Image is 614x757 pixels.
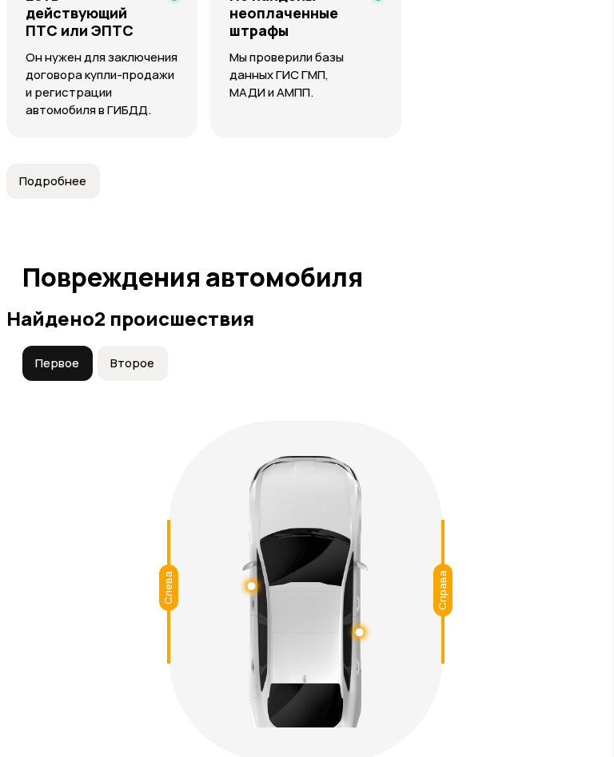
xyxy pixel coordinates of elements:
[22,264,588,292] h1: Повреждения автомобиля
[229,50,381,102] p: Мы проверили базы данных ГИС ГМП, МАДИ и АМПП.
[26,50,178,120] p: Он нужен для заключения договора купли-продажи и регистрации автомобиля в ГИБДД.
[98,347,168,382] button: Второе
[159,565,178,612] div: Слева
[6,308,604,331] h3: Найдено 2 происшествия
[22,347,93,382] button: Первое
[19,174,86,190] span: Подробнее
[433,565,453,617] div: Справа
[6,164,100,200] button: Подробнее
[35,356,79,372] span: Первое
[110,356,154,372] span: Второе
